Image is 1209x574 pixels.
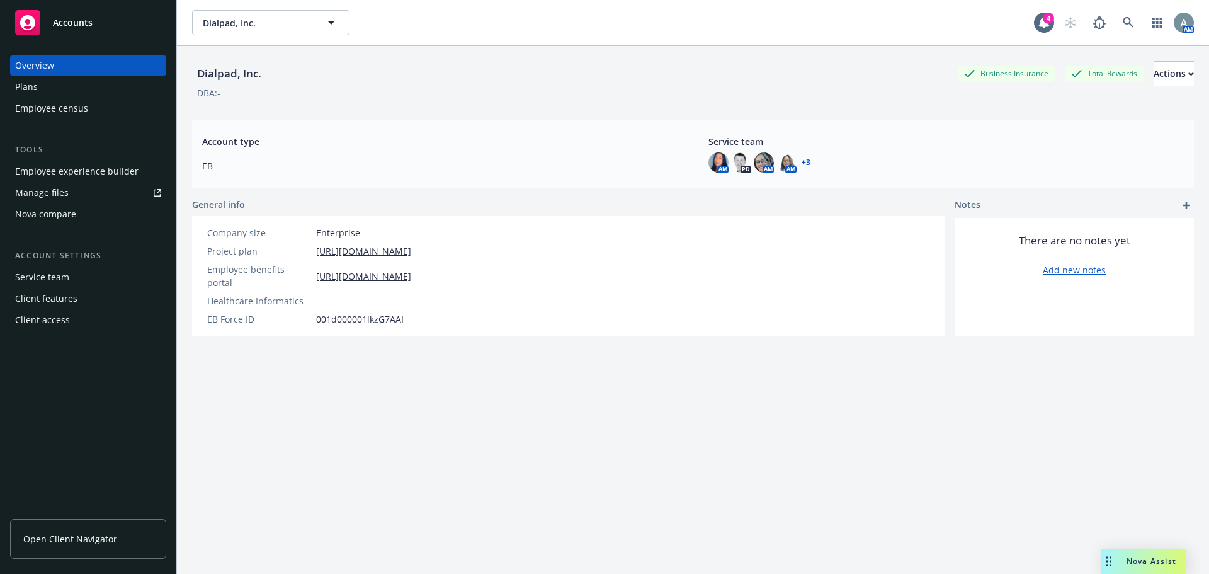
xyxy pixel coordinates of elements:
div: Tools [10,144,166,156]
a: [URL][DOMAIN_NAME] [316,244,411,258]
span: Accounts [53,18,93,28]
div: Client features [15,289,77,309]
span: There are no notes yet [1019,233,1130,248]
span: Open Client Navigator [23,532,117,546]
img: photo [754,152,774,173]
div: Total Rewards [1065,66,1144,81]
div: Service team [15,267,69,287]
div: Employee experience builder [15,161,139,181]
span: Enterprise [316,226,360,239]
div: EB Force ID [207,313,311,326]
span: Dialpad, Inc. [203,16,312,30]
a: Add new notes [1043,263,1106,277]
img: photo [776,152,797,173]
div: Actions [1154,62,1194,86]
a: Start snowing [1058,10,1083,35]
div: Employee benefits portal [207,263,311,289]
a: Switch app [1145,10,1170,35]
div: Manage files [15,183,69,203]
span: Nova Assist [1127,556,1176,566]
a: Report a Bug [1087,10,1112,35]
span: Account type [202,135,678,148]
a: add [1179,198,1194,213]
span: General info [192,198,245,211]
div: Dialpad, Inc. [192,66,266,82]
div: Client access [15,310,70,330]
div: Healthcare Informatics [207,294,311,307]
a: +3 [802,159,810,166]
a: Plans [10,77,166,97]
span: - [316,294,319,307]
div: Business Insurance [958,66,1055,81]
span: 001d000001lkzG7AAI [316,313,404,326]
a: Manage files [10,183,166,203]
div: Account settings [10,250,166,262]
a: Client access [10,310,166,330]
button: Nova Assist [1101,549,1186,574]
div: DBA: - [197,86,220,100]
a: Service team [10,267,166,287]
span: EB [202,159,678,173]
img: photo [708,152,729,173]
span: Notes [955,198,980,213]
div: Drag to move [1101,549,1116,574]
div: Nova compare [15,204,76,224]
a: Search [1116,10,1141,35]
div: 4 [1043,13,1054,24]
div: Plans [15,77,38,97]
button: Dialpad, Inc. [192,10,349,35]
span: Service team [708,135,1184,148]
a: Employee experience builder [10,161,166,181]
a: Overview [10,55,166,76]
div: Project plan [207,244,311,258]
div: Employee census [15,98,88,118]
div: Overview [15,55,54,76]
a: Nova compare [10,204,166,224]
button: Actions [1154,61,1194,86]
div: Company size [207,226,311,239]
img: photo [1174,13,1194,33]
a: [URL][DOMAIN_NAME] [316,270,411,283]
a: Accounts [10,5,166,40]
a: Employee census [10,98,166,118]
img: photo [731,152,751,173]
a: Client features [10,289,166,309]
